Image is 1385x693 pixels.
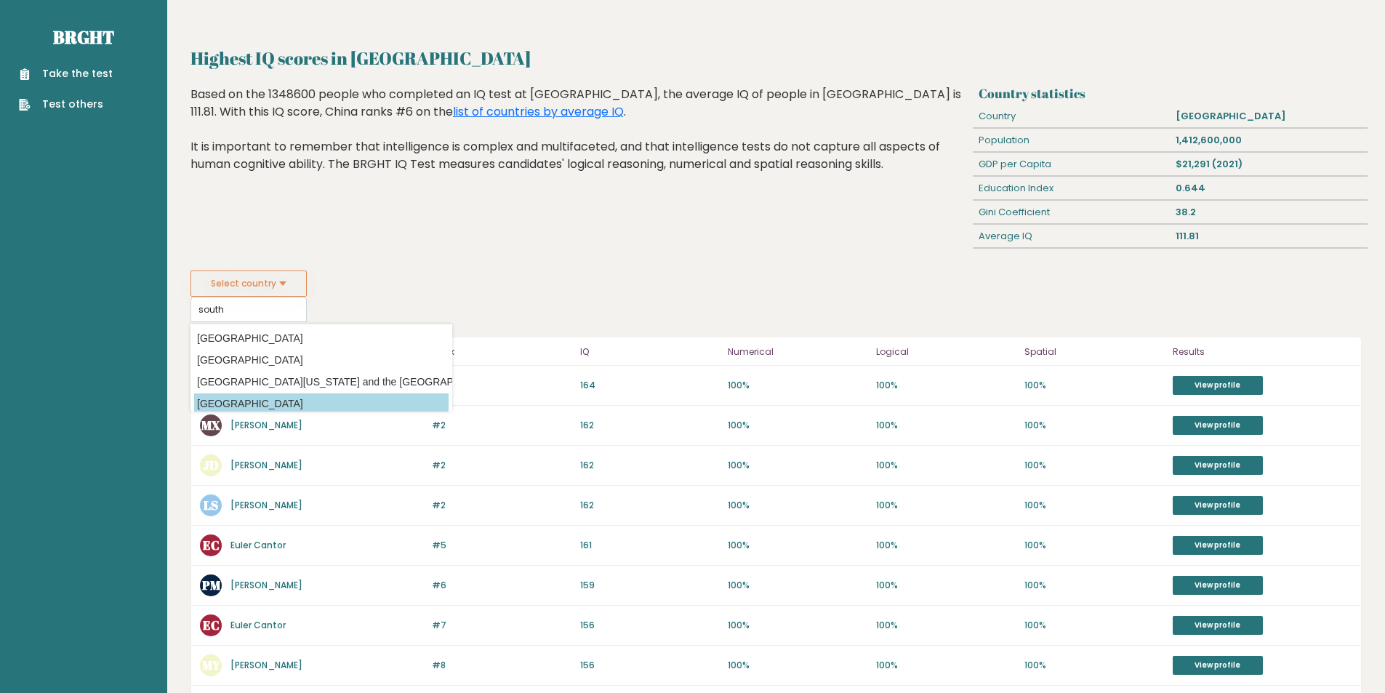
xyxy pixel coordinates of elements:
[580,419,720,432] p: 162
[1024,419,1164,432] p: 100%
[580,499,720,512] p: 162
[876,659,1016,672] p: 100%
[973,225,1170,248] div: Average IQ
[1173,576,1263,595] a: View profile
[973,129,1170,152] div: Population
[1171,225,1368,248] div: 111.81
[876,459,1016,472] p: 100%
[203,537,220,553] text: EC
[432,619,571,632] p: #7
[876,419,1016,432] p: 100%
[876,539,1016,552] p: 100%
[194,372,449,393] option: [GEOGRAPHIC_DATA][US_STATE] and the [GEOGRAPHIC_DATA]
[728,619,867,632] p: 100%
[190,45,1362,71] h2: Highest IQ scores in [GEOGRAPHIC_DATA]
[728,343,867,361] p: Numerical
[973,201,1170,224] div: Gini Coefficient
[230,619,286,631] a: Euler Cantor
[876,579,1016,592] p: 100%
[973,177,1170,200] div: Education Index
[580,539,720,552] p: 161
[1024,343,1164,361] p: Spatial
[1173,656,1263,675] a: View profile
[728,539,867,552] p: 100%
[194,350,449,371] option: [GEOGRAPHIC_DATA]
[580,659,720,672] p: 156
[432,343,571,361] p: Rank
[432,379,571,392] p: #1
[432,579,571,592] p: #6
[230,419,302,431] a: [PERSON_NAME]
[194,328,449,349] option: [GEOGRAPHIC_DATA]
[19,97,113,112] a: Test others
[19,66,113,81] a: Take the test
[580,619,720,632] p: 156
[876,343,1016,361] p: Logical
[432,419,571,432] p: #2
[979,86,1362,101] h3: Country statistics
[1024,379,1164,392] p: 100%
[580,579,720,592] p: 159
[432,539,571,552] p: #5
[876,619,1016,632] p: 100%
[728,459,867,472] p: 100%
[1171,129,1368,152] div: 1,412,600,000
[728,379,867,392] p: 100%
[1024,499,1164,512] p: 100%
[432,659,571,672] p: #8
[728,659,867,672] p: 100%
[973,105,1170,128] div: Country
[190,271,307,297] button: Select country
[53,25,114,49] a: Brght
[1173,456,1263,475] a: View profile
[230,579,302,591] a: [PERSON_NAME]
[201,417,221,433] text: MX
[876,379,1016,392] p: 100%
[194,393,449,414] option: [GEOGRAPHIC_DATA]
[453,103,624,120] a: list of countries by average IQ
[876,499,1016,512] p: 100%
[1024,459,1164,472] p: 100%
[580,343,720,361] p: IQ
[580,459,720,472] p: 162
[230,659,302,671] a: [PERSON_NAME]
[728,419,867,432] p: 100%
[230,499,302,511] a: [PERSON_NAME]
[1173,496,1263,515] a: View profile
[202,657,221,673] text: MY
[203,457,219,473] text: JD
[1173,376,1263,395] a: View profile
[728,499,867,512] p: 100%
[580,379,720,392] p: 164
[432,459,571,472] p: #2
[1171,177,1368,200] div: 0.644
[201,577,221,593] text: PM
[973,153,1170,176] div: GDP per Capita
[190,297,307,322] input: Select your country
[204,497,218,513] text: LS
[190,86,968,195] div: Based on the 1348600 people who completed an IQ test at [GEOGRAPHIC_DATA], the average IQ of peop...
[1024,579,1164,592] p: 100%
[432,499,571,512] p: #2
[1024,659,1164,672] p: 100%
[230,459,302,471] a: [PERSON_NAME]
[1173,616,1263,635] a: View profile
[1171,201,1368,224] div: 38.2
[1173,343,1352,361] p: Results
[1173,536,1263,555] a: View profile
[1024,539,1164,552] p: 100%
[203,617,220,633] text: EC
[1171,105,1368,128] div: [GEOGRAPHIC_DATA]
[728,579,867,592] p: 100%
[1171,153,1368,176] div: $21,291 (2021)
[1024,619,1164,632] p: 100%
[230,539,286,551] a: Euler Cantor
[1173,416,1263,435] a: View profile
